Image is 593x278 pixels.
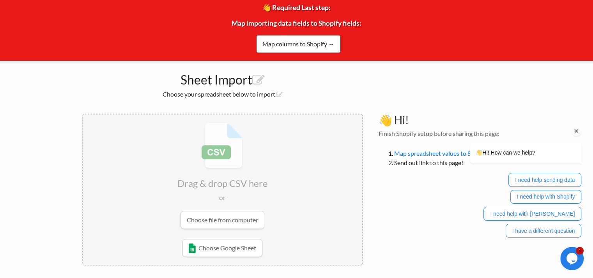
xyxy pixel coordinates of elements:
[445,73,585,243] iframe: chat widget
[560,247,585,270] iframe: chat widget
[232,4,361,46] span: 👋 Required Last step: Map importing data fields to Shopify fields:
[394,158,511,167] li: Send out link to this page!
[394,150,503,157] a: Map spreadsheet values to Shopify fields
[82,69,363,87] h1: Sheet Import
[182,239,262,257] a: Choose Google Sheet
[379,130,511,137] h4: Finish Shopify setup before sharing this page:
[82,90,363,98] h2: Choose your spreadsheet below to import.
[379,114,511,127] h3: 👋 Hi!
[256,35,341,53] a: Map columns to Shopify →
